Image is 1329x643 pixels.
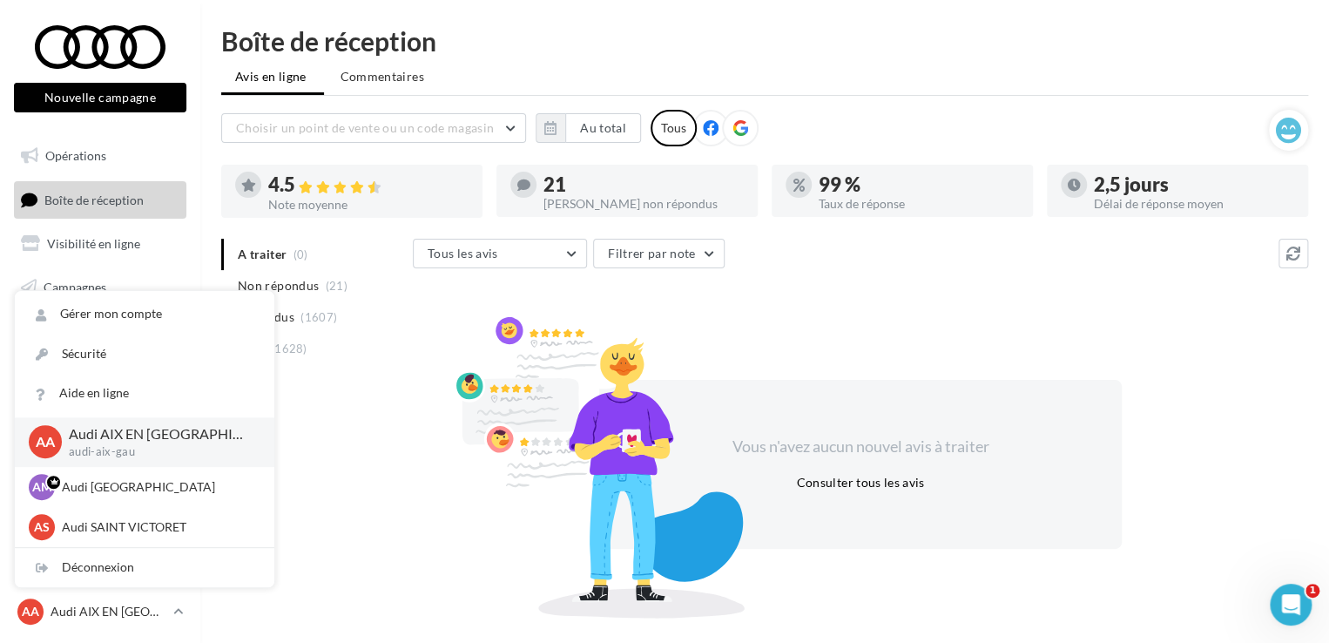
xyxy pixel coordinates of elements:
[62,518,253,536] p: Audi SAINT VICTORET
[15,335,274,374] a: Sécurité
[69,424,246,444] p: Audi AIX EN [GEOGRAPHIC_DATA]
[543,175,744,194] div: 21
[14,83,186,112] button: Nouvelle campagne
[36,432,55,452] span: AA
[1094,198,1294,210] div: Délai de réponse moyen
[10,181,190,219] a: Boîte de réception
[221,28,1308,54] div: Boîte de réception
[413,239,587,268] button: Tous les avis
[565,113,641,143] button: Au total
[45,148,106,163] span: Opérations
[236,120,494,135] span: Choisir un point de vente ou un code magasin
[1270,584,1312,626] iframe: Intercom live chat
[44,280,106,294] span: Campagnes
[819,198,1019,210] div: Taux de réponse
[15,548,274,587] div: Déconnexion
[543,198,744,210] div: [PERSON_NAME] non répondus
[1094,175,1294,194] div: 2,5 jours
[711,436,1010,458] div: Vous n'avez aucun nouvel avis à traiter
[428,246,498,261] span: Tous les avis
[10,269,190,306] a: Campagnes
[22,603,39,620] span: AA
[536,113,641,143] button: Au total
[300,310,337,324] span: (1607)
[34,518,50,536] span: AS
[47,236,140,251] span: Visibilité en ligne
[221,113,526,143] button: Choisir un point de vente ou un code magasin
[789,472,931,493] button: Consulter tous les avis
[51,603,166,620] p: Audi AIX EN [GEOGRAPHIC_DATA]
[326,279,347,293] span: (21)
[14,595,186,628] a: AA Audi AIX EN [GEOGRAPHIC_DATA]
[10,226,190,262] a: Visibilité en ligne
[268,175,469,195] div: 4.5
[268,199,469,211] div: Note moyenne
[593,239,725,268] button: Filtrer par note
[69,444,246,460] p: audi-aix-gau
[10,138,190,174] a: Opérations
[32,478,52,496] span: AM
[62,478,253,496] p: Audi [GEOGRAPHIC_DATA]
[1305,584,1319,598] span: 1
[819,175,1019,194] div: 99 %
[44,192,144,206] span: Boîte de réception
[10,313,190,349] a: Médiathèque
[271,342,307,355] span: (1628)
[15,374,274,413] a: Aide en ligne
[10,355,190,407] a: PLV et print personnalisable
[238,277,319,294] span: Non répondus
[651,110,697,146] div: Tous
[15,294,274,334] a: Gérer mon compte
[341,68,424,85] span: Commentaires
